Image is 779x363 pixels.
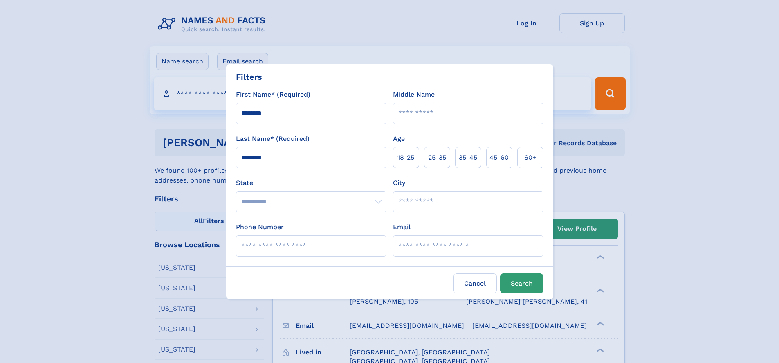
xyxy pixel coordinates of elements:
label: Email [393,222,411,232]
button: Search [500,273,543,293]
label: State [236,178,386,188]
span: 60+ [524,153,537,162]
label: Phone Number [236,222,284,232]
label: Last Name* (Required) [236,134,310,144]
label: Cancel [453,273,497,293]
span: 35‑45 [459,153,477,162]
label: City [393,178,405,188]
label: Age [393,134,405,144]
label: Middle Name [393,90,435,99]
div: Filters [236,71,262,83]
span: 18‑25 [397,153,414,162]
span: 45‑60 [489,153,509,162]
label: First Name* (Required) [236,90,310,99]
span: 25‑35 [428,153,446,162]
